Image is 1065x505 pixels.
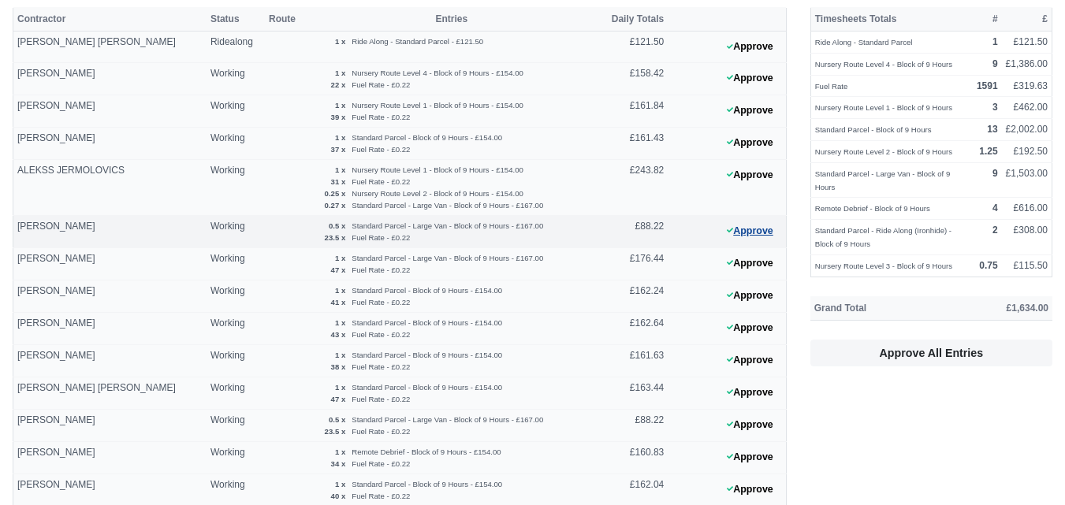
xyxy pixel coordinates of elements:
[352,221,543,230] small: Standard Parcel - Large Van - Block of 9 Hours - £167.00
[352,447,501,456] small: Remote Debrief - Block of 9 Hours - £154.00
[718,132,782,154] button: Approve
[13,441,207,473] td: [PERSON_NAME]
[815,169,951,191] small: Standard Parcel - Large Van - Block of 9 Hours
[331,330,346,339] strong: 43 x
[13,62,207,95] td: [PERSON_NAME]
[207,127,265,159] td: Working
[331,362,346,371] strong: 38 x
[352,113,410,121] small: Fuel Rate - £0.22
[810,7,973,31] th: Timesheets Totals
[598,280,668,312] td: £162.24
[207,32,265,63] td: Ridealong
[1002,53,1052,75] td: £1,386.00
[352,37,483,46] small: Ride Along - Standard Parcel - £121.50
[331,145,346,154] strong: 37 x
[1002,7,1052,31] th: £
[352,201,543,210] small: Standard Parcel - Large Van - Block of 9 Hours - £167.00
[329,415,345,424] strong: 0.5 x
[352,265,410,274] small: Fuel Rate - £0.22
[335,254,345,262] strong: 1 x
[13,377,207,409] td: [PERSON_NAME] [PERSON_NAME]
[352,427,410,436] small: Fuel Rate - £0.22
[207,7,265,31] th: Status
[598,377,668,409] td: £163.44
[718,381,782,404] button: Approve
[815,226,951,248] small: Standard Parcel - Ride Along (Ironhide) - Block of 9 Hours
[335,133,345,142] strong: 1 x
[331,113,346,121] strong: 39 x
[1002,75,1052,97] td: £319.63
[325,427,346,436] strong: 23.5 x
[352,254,543,262] small: Standard Parcel - Large Van - Block of 9 Hours - £167.00
[13,127,207,159] td: [PERSON_NAME]
[718,284,782,307] button: Approve
[718,220,782,243] button: Approve
[815,60,952,69] small: Nursery Route Level 4 - Block of 9 Hours
[352,177,410,186] small: Fuel Rate - £0.22
[335,318,345,327] strong: 1 x
[598,159,668,215] td: £243.82
[943,296,1052,320] th: £1,634.00
[325,189,346,198] strong: 0.25 x
[1002,198,1052,220] td: £616.00
[810,340,1052,366] button: Approve All Entries
[335,101,345,110] strong: 1 x
[598,344,668,377] td: £161.63
[992,168,998,179] strong: 9
[977,80,998,91] strong: 1591
[352,133,502,142] small: Standard Parcel - Block of 9 Hours - £154.00
[1002,32,1052,54] td: £121.50
[325,233,346,242] strong: 23.5 x
[1002,220,1052,255] td: £308.00
[352,69,523,77] small: Nursery Route Level 4 - Block of 9 Hours - £154.00
[598,62,668,95] td: £158.42
[718,164,782,187] button: Approve
[207,441,265,473] td: Working
[992,202,998,214] strong: 4
[13,280,207,312] td: [PERSON_NAME]
[331,459,346,468] strong: 34 x
[305,7,598,31] th: Entries
[13,312,207,344] td: [PERSON_NAME]
[13,247,207,280] td: [PERSON_NAME]
[335,351,345,359] strong: 1 x
[815,262,952,270] small: Nursery Route Level 3 - Block of 9 Hours
[352,459,410,468] small: Fuel Rate - £0.22
[598,215,668,247] td: £88.22
[987,124,997,135] strong: 13
[352,80,410,89] small: Fuel Rate - £0.22
[207,409,265,441] td: Working
[331,298,346,306] strong: 41 x
[335,447,345,456] strong: 1 x
[992,58,998,69] strong: 9
[13,159,207,215] td: ALEKSS JERMOLOVICS
[352,351,502,359] small: Standard Parcel - Block of 9 Hours - £154.00
[718,446,782,469] button: Approve
[13,7,207,31] th: Contractor
[1002,119,1052,141] td: £2,002.00
[207,95,265,127] td: Working
[598,32,668,63] td: £121.50
[810,296,943,320] th: Grand Total
[815,147,952,156] small: Nursery Route Level 2 - Block of 9 Hours
[352,395,410,403] small: Fuel Rate - £0.22
[265,7,305,31] th: Route
[815,103,952,112] small: Nursery Route Level 1 - Block of 9 Hours
[815,38,913,46] small: Ride Along - Standard Parcel
[207,280,265,312] td: Working
[207,312,265,344] td: Working
[331,265,346,274] strong: 47 x
[331,395,346,403] strong: 47 x
[1002,97,1052,119] td: £462.00
[329,221,345,230] strong: 0.5 x
[979,146,997,157] strong: 1.25
[207,247,265,280] td: Working
[352,189,523,198] small: Nursery Route Level 2 - Block of 9 Hours - £154.00
[992,102,998,113] strong: 3
[331,492,346,500] strong: 40 x
[718,414,782,436] button: Approve
[718,67,782,90] button: Approve
[207,377,265,409] td: Working
[992,36,998,47] strong: 1
[13,32,207,63] td: [PERSON_NAME] [PERSON_NAME]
